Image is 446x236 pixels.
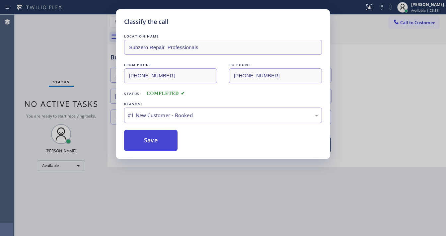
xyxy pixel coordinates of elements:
span: Status: [124,91,141,96]
div: #1 New Customer - Booked [128,112,318,119]
span: COMPLETED [147,91,185,96]
button: Save [124,130,178,151]
input: From phone [124,68,217,83]
div: LOCATION NAME [124,33,322,40]
h5: Classify the call [124,17,168,26]
div: TO PHONE [229,61,322,68]
div: FROM PHONE [124,61,217,68]
input: To phone [229,68,322,83]
div: REASON: [124,101,322,108]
